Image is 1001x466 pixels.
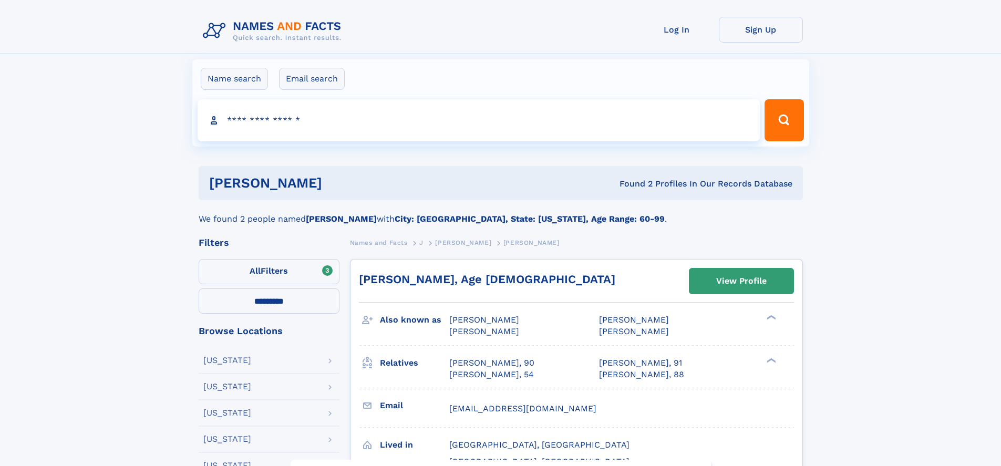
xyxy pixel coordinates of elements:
[419,236,424,249] a: J
[203,409,251,417] div: [US_STATE]
[306,214,377,224] b: [PERSON_NAME]
[764,357,777,364] div: ❯
[719,17,803,43] a: Sign Up
[203,435,251,443] div: [US_STATE]
[250,266,261,276] span: All
[764,314,777,321] div: ❯
[449,403,596,413] span: [EMAIL_ADDRESS][DOMAIN_NAME]
[449,357,534,369] a: [PERSON_NAME], 90
[209,177,471,190] h1: [PERSON_NAME]
[198,99,760,141] input: search input
[359,273,615,286] a: [PERSON_NAME], Age [DEMOGRAPHIC_DATA]
[203,382,251,391] div: [US_STATE]
[449,369,534,380] a: [PERSON_NAME], 54
[599,326,669,336] span: [PERSON_NAME]
[350,236,408,249] a: Names and Facts
[765,99,803,141] button: Search Button
[449,315,519,325] span: [PERSON_NAME]
[380,397,449,415] h3: Email
[449,326,519,336] span: [PERSON_NAME]
[419,239,424,246] span: J
[380,354,449,372] h3: Relatives
[689,268,793,294] a: View Profile
[199,238,339,247] div: Filters
[599,369,684,380] a: [PERSON_NAME], 88
[203,356,251,365] div: [US_STATE]
[199,326,339,336] div: Browse Locations
[716,269,767,293] div: View Profile
[380,436,449,454] h3: Lived in
[599,315,669,325] span: [PERSON_NAME]
[199,259,339,284] label: Filters
[635,17,719,43] a: Log In
[199,17,350,45] img: Logo Names and Facts
[199,200,803,225] div: We found 2 people named with .
[435,236,491,249] a: [PERSON_NAME]
[471,178,792,190] div: Found 2 Profiles In Our Records Database
[395,214,665,224] b: City: [GEOGRAPHIC_DATA], State: [US_STATE], Age Range: 60-99
[599,357,682,369] a: [PERSON_NAME], 91
[449,440,630,450] span: [GEOGRAPHIC_DATA], [GEOGRAPHIC_DATA]
[503,239,560,246] span: [PERSON_NAME]
[279,68,345,90] label: Email search
[201,68,268,90] label: Name search
[435,239,491,246] span: [PERSON_NAME]
[380,311,449,329] h3: Also known as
